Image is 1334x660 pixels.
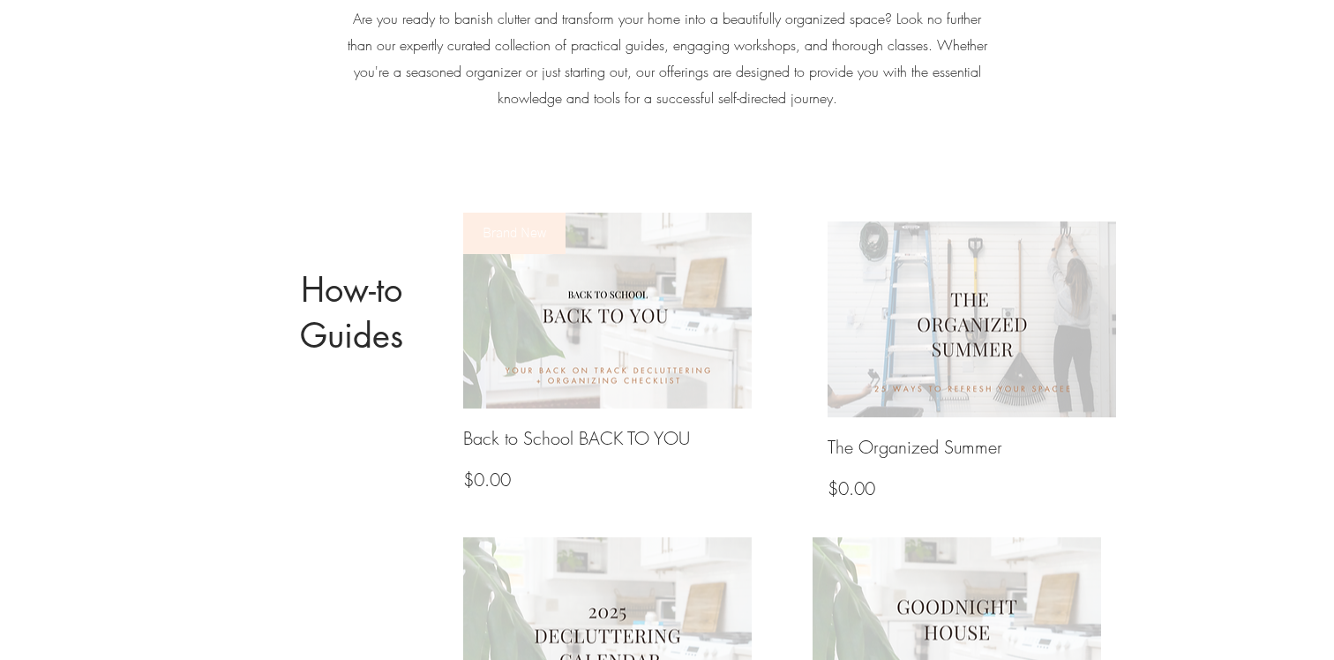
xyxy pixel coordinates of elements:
[828,476,875,500] span: $0.00
[348,9,987,107] span: Are you ready to banish clutter and transform your home into a beautifully organized space? Look ...
[463,213,752,508] a: Back to School BACK TO YOU$0.00
[463,426,690,451] h3: Back to School BACK TO YOU
[463,468,511,491] span: $0.00
[463,213,566,254] span: Brand New
[300,268,403,357] span: How-to Guides
[828,435,1002,460] h3: The Organized Summer
[828,221,1116,517] a: The Organized Summer$0.00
